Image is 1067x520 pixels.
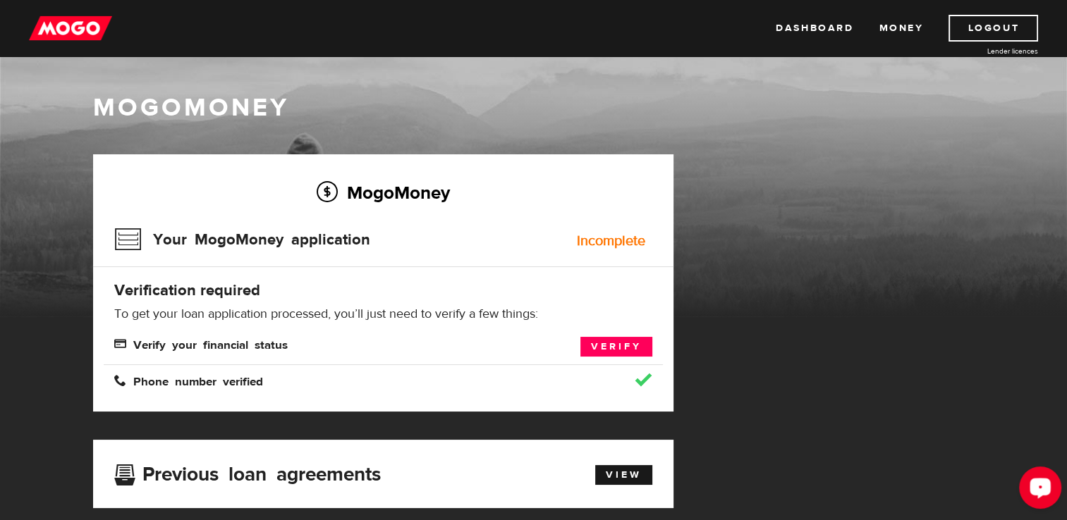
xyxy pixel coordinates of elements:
[114,221,370,258] h3: Your MogoMoney application
[114,280,652,300] h4: Verification required
[932,46,1038,56] a: Lender licences
[29,15,112,42] img: mogo_logo-11ee424be714fa7cbb0f0f49df9e16ec.png
[114,374,263,386] span: Phone number verified
[595,465,652,485] a: View
[577,234,645,248] div: Incomplete
[114,463,381,481] h3: Previous loan agreements
[1008,461,1067,520] iframe: LiveChat chat widget
[949,15,1038,42] a: Logout
[114,306,652,323] p: To get your loan application processed, you’ll just need to verify a few things:
[580,337,652,357] a: Verify
[114,338,288,349] span: Verify your financial status
[93,93,975,123] h1: MogoMoney
[776,15,853,42] a: Dashboard
[879,15,923,42] a: Money
[114,178,652,207] h2: MogoMoney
